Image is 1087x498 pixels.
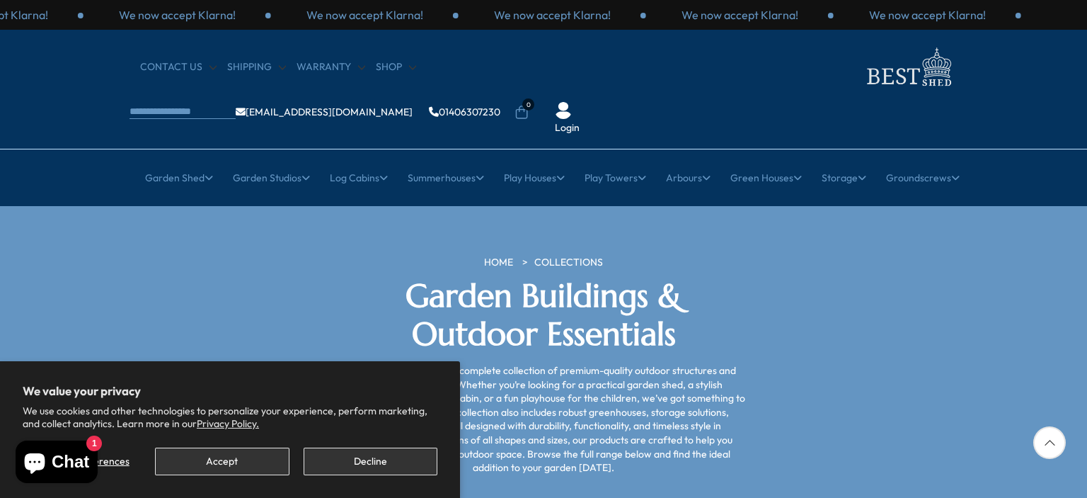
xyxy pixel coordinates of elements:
p: We now accept Klarna! [869,7,986,23]
p: We now accept Klarna! [306,7,423,23]
a: Privacy Policy. [197,417,259,430]
a: Shop [376,60,416,74]
inbox-online-store-chat: Shopify online store chat [11,441,102,487]
h2: Garden Buildings & Outdoor Essentials [342,277,745,353]
a: Play Towers [585,160,646,196]
a: Green Houses [730,160,802,196]
a: [EMAIL_ADDRESS][DOMAIN_NAME] [236,107,413,117]
p: We now accept Klarna! [119,7,236,23]
a: CONTACT US [140,60,217,74]
button: Accept [155,448,289,475]
p: We use cookies and other technologies to personalize your experience, perform marketing, and coll... [23,404,437,430]
p: We now accept Klarna! [681,7,798,23]
a: Garden Studios [233,160,310,196]
a: Garden Shed [145,160,213,196]
img: logo [858,44,957,90]
button: Decline [304,448,437,475]
p: We now accept Klarna! [494,7,611,23]
div: 2 / 3 [84,7,271,23]
a: Arbours [666,160,711,196]
a: COLLECTIONS [534,256,603,270]
a: Login [555,121,580,135]
div: 3 / 3 [271,7,459,23]
a: 0 [514,106,529,120]
div: 2 / 3 [646,7,834,23]
a: 01406307230 [429,107,500,117]
a: Summerhouses [408,160,484,196]
div: 1 / 3 [459,7,646,23]
a: Groundscrews [886,160,960,196]
span: 0 [522,98,534,111]
h2: We value your privacy [23,384,437,398]
img: User Icon [555,102,572,119]
a: HOME [484,256,513,270]
a: Warranty [297,60,365,74]
a: Log Cabins [330,160,388,196]
a: Play Houses [504,160,565,196]
p: Welcome to Best Shed’s complete collection of premium-quality outdoor structures and garden must-... [342,364,745,475]
div: 3 / 3 [834,7,1021,23]
a: Shipping [227,60,286,74]
a: Storage [822,160,866,196]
